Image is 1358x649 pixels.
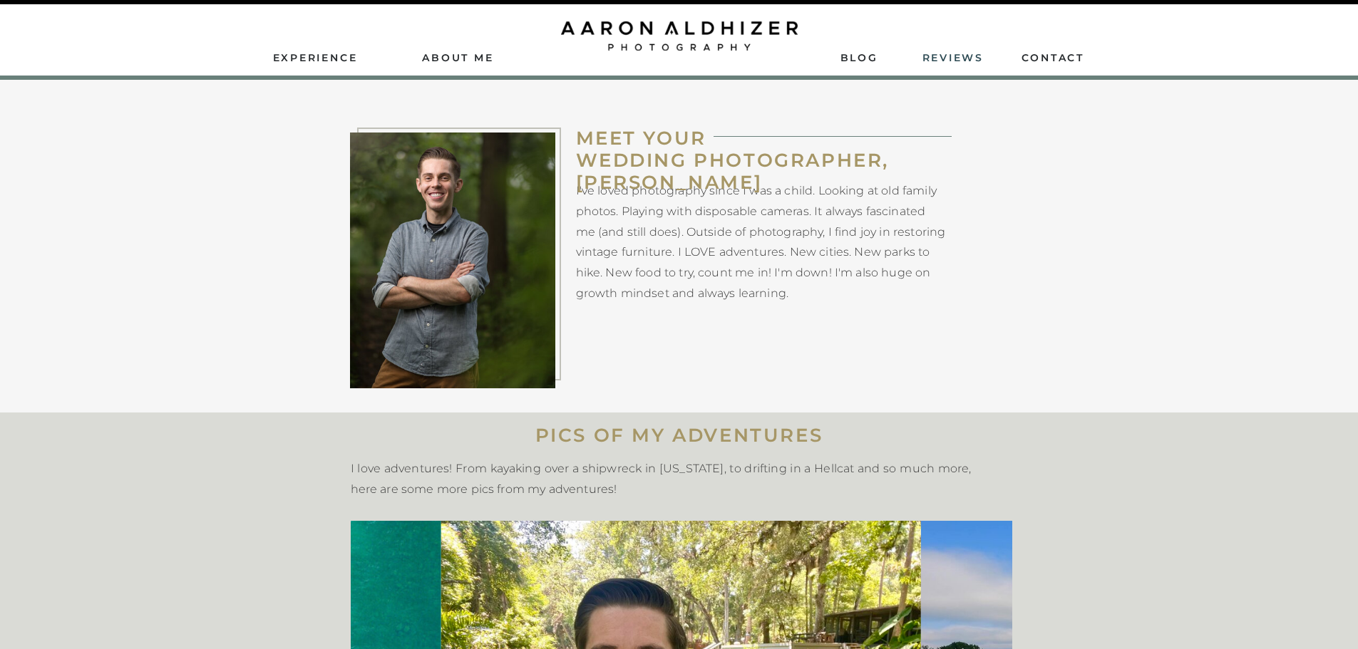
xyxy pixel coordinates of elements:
p: I've loved photography since I was a child. Looking at old family photos. Playing with disposable... [576,181,946,301]
a: ReviEws [922,51,987,63]
h1: PICS OF MY ADVENTURES [252,425,1107,447]
a: AbouT ME [408,51,509,63]
p: I love adventures! From kayaking over a shipwreck in [US_STATE], to drifting in a Hellcat and so ... [351,459,972,497]
a: Experience [273,51,360,63]
h1: MEET YOUR WEDDING PHOTOGRAPHER, [PERSON_NAME] [576,128,988,181]
a: contact [1022,51,1086,63]
a: Blog [840,51,878,63]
